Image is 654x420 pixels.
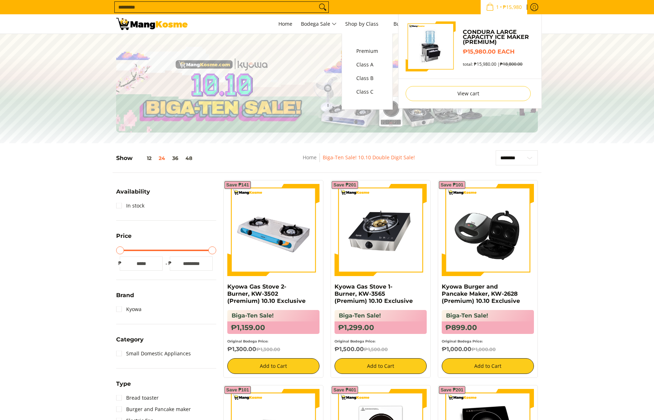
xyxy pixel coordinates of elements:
span: Premium [356,47,378,56]
span: Save ₱101 [441,183,464,187]
h6: ₱1,299.00 [335,321,427,334]
small: Original Bodega Price: [442,339,483,343]
a: Bulk Center [390,14,425,34]
span: Home [278,20,292,27]
h6: ₱15,980.00 each [463,48,534,55]
img: kyowa-burger-and-pancake-maker-premium-full-view-mang-kosme [442,184,534,276]
a: Small Domestic Appliances [116,348,191,359]
summary: Open [116,292,134,304]
span: total: ₱15,980.00 | [463,61,522,67]
a: Bodega Sale [297,14,340,34]
del: ₱1,000.00 [471,346,496,352]
a: Home [275,14,296,34]
span: Category [116,337,144,342]
img: kyowa-tempered-glass-single-gas-burner-full-view-mang-kosme [335,184,427,276]
span: Bulk Center [393,20,421,27]
span: Class B [356,74,378,83]
a: Biga-Ten Sale! 10.10 Double Digit Sale! [323,154,415,161]
span: • [484,3,524,11]
button: 36 [169,155,182,161]
span: Class C [356,87,378,96]
a: Shop by Class [342,14,388,34]
a: Bread toaster [116,392,159,404]
h6: ₱1,000.00 [442,346,534,353]
span: Class A [356,60,378,69]
span: Save ₱141 [226,183,249,187]
button: 12 [133,155,155,161]
ul: Sub Menu [398,14,542,109]
a: Burger and Pancake maker [116,404,191,415]
a: Kyowa [116,304,142,315]
span: Save ₱101 [226,388,249,392]
button: 48 [182,155,196,161]
span: Save ₱201 [441,388,464,392]
button: Add to Cart [442,358,534,374]
h6: ₱1,500.00 [335,346,427,353]
s: ₱18,800.00 [500,61,522,67]
img: Biga-Ten Sale! 10.10 Double Digit Sale with Kyowa l Mang Kosme [116,18,188,30]
a: Home [303,154,317,161]
span: Bodega Sale [301,20,337,29]
small: Original Bodega Price: [227,339,268,343]
span: Type [116,381,131,387]
h6: ₱1,300.00 [227,346,319,353]
a: Class B [353,71,382,85]
h5: Show [116,155,196,162]
span: Availability [116,189,150,195]
a: Condura Large Capacity Ice Maker (Premium) [463,30,534,45]
a: Kyowa Gas Stove 1-Burner, KW-3565 (Premium) 10.10 Exclusive [335,283,413,304]
button: 24 [155,155,169,161]
span: Brand [116,292,134,298]
img: https://mangkosme.com/products/condura-large-capacity-ice-maker-premium [406,21,456,71]
a: Class C [353,85,382,99]
a: Kyowa Burger and Pancake Maker, KW-2628 (Premium) 10.10 Exclusive [442,283,520,304]
summary: Open [116,189,150,200]
button: Add to Cart [335,358,427,374]
a: Premium [353,44,382,58]
small: Original Bodega Price: [335,339,376,343]
a: Kyowa Gas Stove 2-Burner, KW-3502 (Premium) 10.10 Exclusive [227,283,306,304]
summary: Open [116,381,131,392]
button: Search [317,2,328,12]
span: Save ₱201 [333,183,356,187]
nav: Breadcrumbs [252,153,466,169]
a: Class A [353,58,382,71]
span: Save ₱401 [333,388,356,392]
a: View cart [406,86,531,101]
span: ₱15,980 [502,5,523,10]
span: ₱ [166,260,173,267]
h6: ₱1,159.00 [227,321,319,334]
del: ₱1,500.00 [364,346,388,352]
summary: Open [116,337,144,348]
span: 1 [495,5,500,10]
h6: ₱899.00 [442,321,534,334]
button: Add to Cart [227,358,319,374]
span: Price [116,233,132,239]
a: In stock [116,200,144,211]
span: Shop by Class [345,20,385,29]
span: ₱ [116,260,123,267]
summary: Open [116,233,132,244]
img: kyowa-2-burner-gas-stove-stainless-steel-premium-full-view-mang-kosme [227,184,319,276]
nav: Main Menu [195,14,538,34]
del: ₱1,300.00 [256,346,280,352]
